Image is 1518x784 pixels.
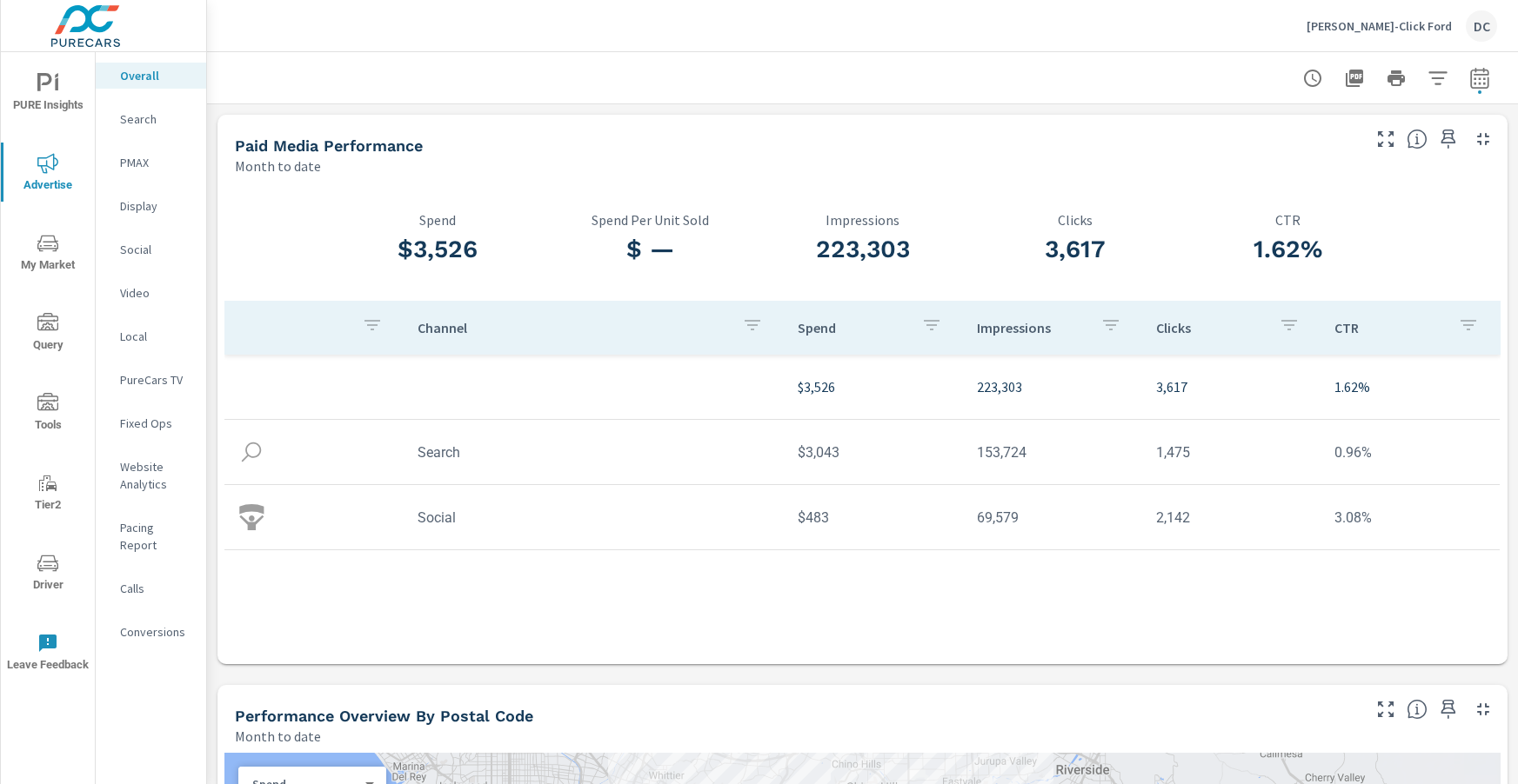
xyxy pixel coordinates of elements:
[1,52,95,692] div: nav menu
[96,149,206,176] div: PMAX
[784,430,963,475] td: $3,043
[238,439,264,465] img: icon-search.svg
[1434,125,1462,153] span: Save this to your personalized report
[120,458,192,493] p: Website Analytics
[96,323,206,349] div: Local
[120,519,192,554] p: Pacing Report
[96,280,206,306] div: Video
[756,235,969,264] h3: 223,303
[6,393,90,435] span: Tools
[96,515,206,558] div: Pacing Report
[120,623,192,641] p: Conversions
[96,367,206,393] div: PureCars TV
[1337,61,1372,96] button: "Export Report to PDF"
[418,319,728,336] p: Channel
[1407,699,1428,720] span: Understand performance data by postal code. Individual postal codes can be selected and expanded ...
[6,553,90,595] span: Driver
[6,233,90,276] span: My Market
[120,328,192,345] p: Local
[544,212,757,228] p: Spend Per Unit Sold
[331,235,544,264] h3: $3,526
[963,430,1142,475] td: 153,724
[120,371,192,389] p: PureCars TV
[963,495,1142,540] td: 69,579
[798,319,907,336] p: Spend
[1466,10,1497,42] div: DC
[96,193,206,219] div: Display
[1181,212,1394,228] p: CTR
[1321,495,1500,540] td: 3.08%
[120,154,192,171] p: PMAX
[6,473,90,515] span: Tier2
[96,236,206,262] div: Social
[238,504,264,530] img: icon-social.svg
[235,707,533,725] h5: Performance Overview By Postal Code
[6,73,90,116] span: PURE Insights
[96,63,206,89] div: Overall
[96,106,206,132] div: Search
[1142,495,1321,540] td: 2,142
[798,376,949,397] p: $3,526
[1469,125,1497,153] button: Minimize Widget
[120,284,192,302] p: Video
[1307,18,1452,34] p: [PERSON_NAME]-Click Ford
[1181,235,1394,264] h3: 1.62%
[235,156,321,176] p: Month to date
[120,110,192,128] p: Search
[235,726,321,747] p: Month to date
[977,376,1128,397] p: 223,303
[120,67,192,84] p: Overall
[544,235,757,264] h3: $ —
[6,313,90,355] span: Query
[1372,695,1400,723] button: Make Fullscreen
[784,495,963,540] td: $483
[6,153,90,196] span: Advertise
[96,619,206,645] div: Conversions
[1321,430,1500,475] td: 0.96%
[1462,61,1497,96] button: Select Date Range
[1334,319,1444,336] p: CTR
[1156,376,1307,397] p: 3,617
[120,580,192,597] p: Calls
[120,197,192,215] p: Display
[235,136,423,155] h5: Paid Media Performance
[756,212,969,228] p: Impressions
[977,319,1087,336] p: Impressions
[1372,125,1400,153] button: Make Fullscreen
[1407,129,1428,149] span: Understand performance metrics over the selected time range.
[1334,376,1486,397] p: 1.62%
[1434,695,1462,723] span: Save this to your personalized report
[6,633,90,675] span: Leave Feedback
[1379,61,1414,96] button: Print Report
[96,454,206,497] div: Website Analytics
[969,212,1182,228] p: Clicks
[331,212,544,228] p: Spend
[120,415,192,432] p: Fixed Ops
[404,495,784,540] td: Social
[1421,61,1455,96] button: Apply Filters
[120,241,192,258] p: Social
[1469,695,1497,723] button: Minimize Widget
[1156,319,1266,336] p: Clicks
[96,410,206,436] div: Fixed Ops
[404,430,784,475] td: Search
[1142,430,1321,475] td: 1,475
[96,575,206,601] div: Calls
[969,235,1182,264] h3: 3,617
